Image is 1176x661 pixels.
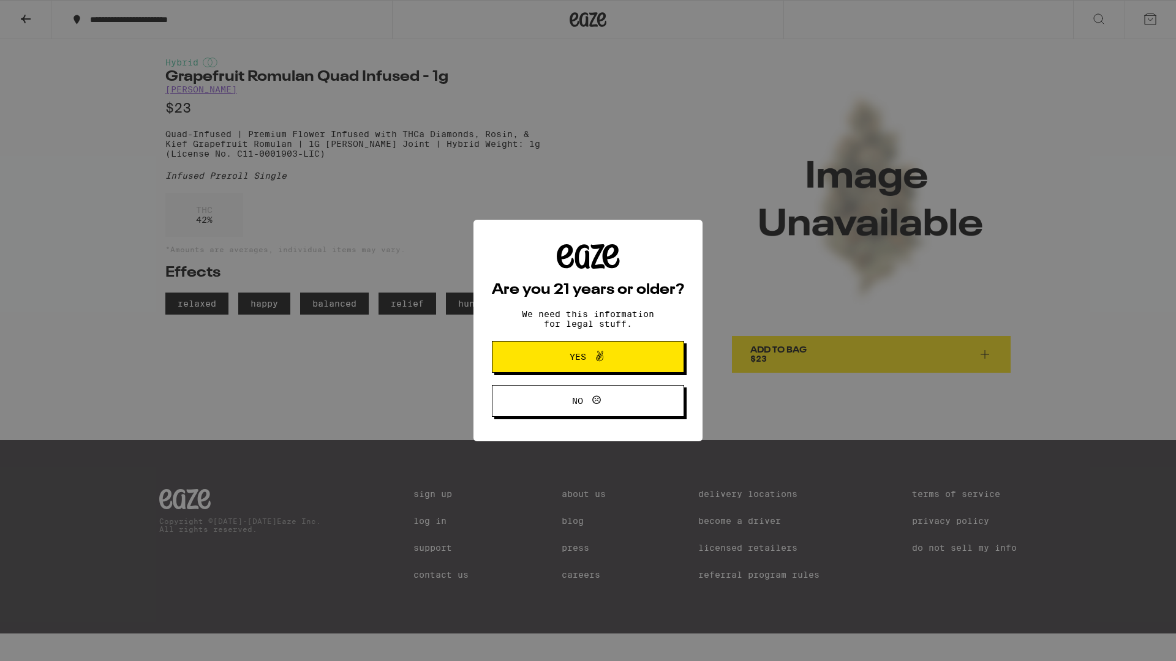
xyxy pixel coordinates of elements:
[492,283,684,297] h2: Are you 21 years or older?
[492,341,684,373] button: Yes
[572,397,583,405] span: No
[570,353,586,361] span: Yes
[511,309,665,329] p: We need this information for legal stuff.
[492,385,684,417] button: No
[1099,624,1164,655] iframe: Opens a widget where you can find more information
